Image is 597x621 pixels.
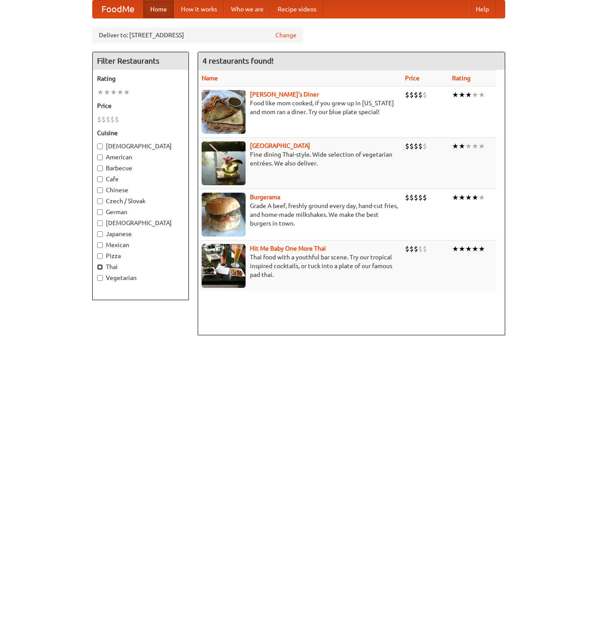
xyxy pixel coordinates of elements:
[459,193,465,202] li: ★
[472,193,478,202] li: ★
[250,245,326,252] a: Hit Me Baby One More Thai
[423,141,427,151] li: $
[202,90,246,134] img: sallys.jpg
[452,75,470,82] a: Rating
[405,75,420,82] a: Price
[97,264,103,270] input: Thai
[465,193,472,202] li: ★
[405,90,409,100] li: $
[423,193,427,202] li: $
[452,141,459,151] li: ★
[405,244,409,254] li: $
[275,31,297,39] a: Change
[405,193,409,202] li: $
[97,220,103,226] input: [DEMOGRAPHIC_DATA]
[97,198,103,204] input: Czech / Slovak
[469,0,496,18] a: Help
[224,0,271,18] a: Who we are
[97,241,184,249] label: Mexican
[418,193,423,202] li: $
[115,115,119,124] li: $
[97,142,184,151] label: [DEMOGRAPHIC_DATA]
[414,193,418,202] li: $
[97,164,184,172] label: Barbecue
[418,90,423,100] li: $
[202,75,218,82] a: Name
[202,150,398,168] p: Fine dining Thai-style. Wide selection of vegetarian entrées. We also deliver.
[472,141,478,151] li: ★
[97,115,101,124] li: $
[97,129,184,137] h5: Cuisine
[202,253,398,279] p: Thai food with a youthful bar scene. Try our tropical inspired cocktails, or tuck into a plate of...
[97,165,103,171] input: Barbecue
[97,144,103,149] input: [DEMOGRAPHIC_DATA]
[409,193,414,202] li: $
[250,91,319,98] a: [PERSON_NAME]'s Diner
[418,244,423,254] li: $
[97,186,184,194] label: Chinese
[459,90,465,100] li: ★
[97,197,184,205] label: Czech / Slovak
[97,153,184,162] label: American
[104,87,110,97] li: ★
[418,141,423,151] li: $
[423,90,427,100] li: $
[202,244,246,288] img: babythai.jpg
[478,141,485,151] li: ★
[202,99,398,116] p: Food like mom cooked, if you grew up in [US_STATE] and mom ran a diner. Try our blue plate special!
[97,251,184,260] label: Pizza
[250,194,280,201] a: Burgerama
[465,244,472,254] li: ★
[478,193,485,202] li: ★
[465,90,472,100] li: ★
[97,275,103,281] input: Vegetarian
[472,90,478,100] li: ★
[97,175,184,183] label: Cafe
[97,273,184,282] label: Vegetarian
[414,141,418,151] li: $
[478,90,485,100] li: ★
[202,141,246,185] img: satay.jpg
[97,87,104,97] li: ★
[97,209,103,215] input: German
[459,141,465,151] li: ★
[117,87,123,97] li: ★
[97,176,103,182] input: Cafe
[93,52,188,70] h4: Filter Restaurants
[110,87,117,97] li: ★
[423,244,427,254] li: $
[143,0,174,18] a: Home
[452,90,459,100] li: ★
[97,187,103,193] input: Chinese
[452,244,459,254] li: ★
[97,242,103,248] input: Mexican
[97,253,103,259] input: Pizza
[409,244,414,254] li: $
[414,244,418,254] li: $
[97,262,184,271] label: Thai
[97,101,184,110] h5: Price
[93,0,143,18] a: FoodMe
[106,115,110,124] li: $
[92,27,303,43] div: Deliver to: [STREET_ADDRESS]
[459,244,465,254] li: ★
[174,0,224,18] a: How it works
[101,115,106,124] li: $
[202,193,246,237] img: burgerama.jpg
[97,230,184,238] label: Japanese
[414,90,418,100] li: $
[97,219,184,227] label: [DEMOGRAPHIC_DATA]
[250,142,310,149] a: [GEOGRAPHIC_DATA]
[405,141,409,151] li: $
[97,231,103,237] input: Japanese
[203,57,274,65] ng-pluralize: 4 restaurants found!
[472,244,478,254] li: ★
[123,87,130,97] li: ★
[110,115,115,124] li: $
[409,90,414,100] li: $
[202,201,398,228] p: Grade A beef, freshly ground every day, hand-cut fries, and home-made milkshakes. We make the bes...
